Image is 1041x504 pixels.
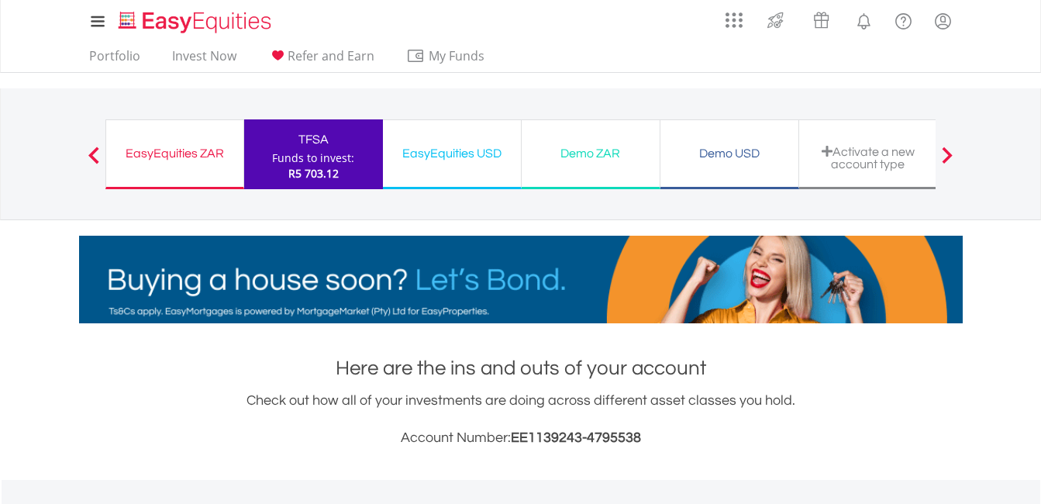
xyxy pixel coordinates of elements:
a: Home page [112,4,277,35]
a: Notifications [844,4,884,35]
span: My Funds [406,46,508,66]
div: Funds to invest: [272,150,354,166]
img: grid-menu-icon.svg [726,12,743,29]
div: Demo USD [670,143,789,164]
img: EasyMortage Promotion Banner [79,236,963,323]
div: Demo ZAR [531,143,650,164]
a: Vouchers [798,4,844,33]
img: EasyEquities_Logo.png [115,9,277,35]
img: thrive-v2.svg [763,8,788,33]
div: EasyEquities ZAR [115,143,234,164]
a: Invest Now [166,48,243,72]
img: vouchers-v2.svg [808,8,834,33]
h1: Here are the ins and outs of your account [79,354,963,382]
span: R5 703.12 [288,166,339,181]
a: Portfolio [83,48,146,72]
span: EE1139243-4795538 [511,430,641,445]
h3: Account Number: [79,427,963,449]
span: Refer and Earn [288,47,374,64]
div: Activate a new account type [808,145,928,171]
a: Refer and Earn [262,48,381,72]
div: Check out how all of your investments are doing across different asset classes you hold. [79,390,963,449]
div: TFSA [253,129,374,150]
div: EasyEquities USD [392,143,512,164]
a: AppsGrid [715,4,753,29]
a: FAQ's and Support [884,4,923,35]
a: My Profile [923,4,963,38]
